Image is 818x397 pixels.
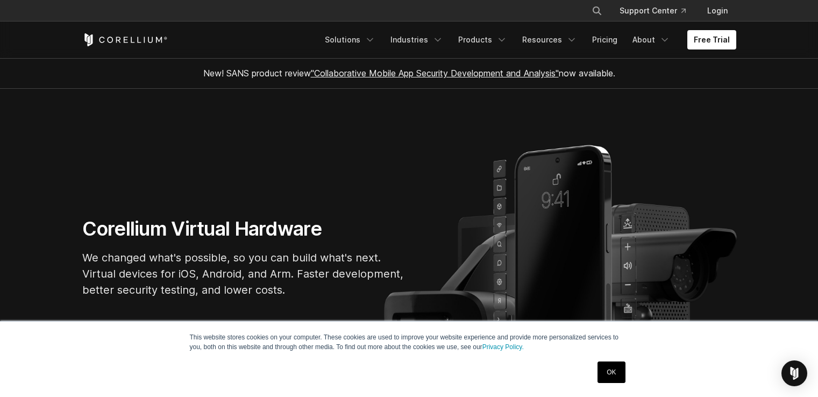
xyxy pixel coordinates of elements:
div: Open Intercom Messenger [781,360,807,386]
a: Solutions [318,30,382,49]
a: OK [598,361,625,383]
a: Resources [516,30,584,49]
a: Pricing [586,30,624,49]
div: Navigation Menu [579,1,736,20]
h1: Corellium Virtual Hardware [82,217,405,241]
span: New! SANS product review now available. [203,68,615,79]
a: Corellium Home [82,33,168,46]
a: "Collaborative Mobile App Security Development and Analysis" [311,68,559,79]
a: Privacy Policy. [482,343,524,351]
p: This website stores cookies on your computer. These cookies are used to improve your website expe... [190,332,629,352]
div: Navigation Menu [318,30,736,49]
button: Search [587,1,607,20]
a: About [626,30,677,49]
a: Industries [384,30,450,49]
a: Support Center [611,1,694,20]
a: Login [699,1,736,20]
a: Products [452,30,514,49]
p: We changed what's possible, so you can build what's next. Virtual devices for iOS, Android, and A... [82,250,405,298]
a: Free Trial [687,30,736,49]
